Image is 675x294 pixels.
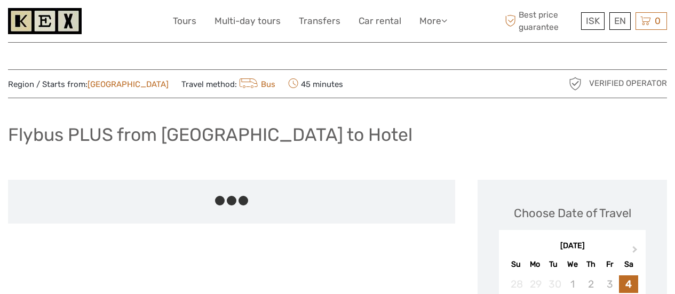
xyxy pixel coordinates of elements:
div: Mo [526,257,544,272]
a: Bus [237,80,275,89]
span: Travel method: [181,76,275,91]
div: Not available Thursday, October 2nd, 2025 [582,275,600,293]
div: Choose Date of Travel [514,205,631,221]
span: ISK [586,15,600,26]
div: Not available Monday, September 29th, 2025 [526,275,544,293]
span: Best price guarantee [502,9,578,33]
span: Region / Starts from: [8,79,169,90]
a: Tours [173,13,196,29]
span: 0 [653,15,662,26]
a: More [419,13,447,29]
div: Sa [619,257,638,272]
div: Not available Sunday, September 28th, 2025 [506,275,525,293]
img: 1261-44dab5bb-39f8-40da-b0c2-4d9fce00897c_logo_small.jpg [8,8,82,34]
div: Fr [600,257,619,272]
a: Transfers [299,13,340,29]
div: Tu [544,257,563,272]
a: Car rental [359,13,401,29]
button: Next Month [628,243,645,260]
a: [GEOGRAPHIC_DATA] [88,80,169,89]
div: [DATE] [499,241,646,252]
div: We [563,257,582,272]
div: Choose Saturday, October 4th, 2025 [619,275,638,293]
div: Th [582,257,600,272]
div: Not available Wednesday, October 1st, 2025 [563,275,582,293]
div: EN [609,12,631,30]
span: 45 minutes [288,76,343,91]
span: Verified Operator [589,78,667,89]
h1: Flybus PLUS from [GEOGRAPHIC_DATA] to Hotel [8,124,412,146]
img: verified_operator_grey_128.png [567,75,584,92]
a: Multi-day tours [215,13,281,29]
div: Not available Tuesday, September 30th, 2025 [544,275,563,293]
div: Su [506,257,525,272]
div: Not available Friday, October 3rd, 2025 [600,275,619,293]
